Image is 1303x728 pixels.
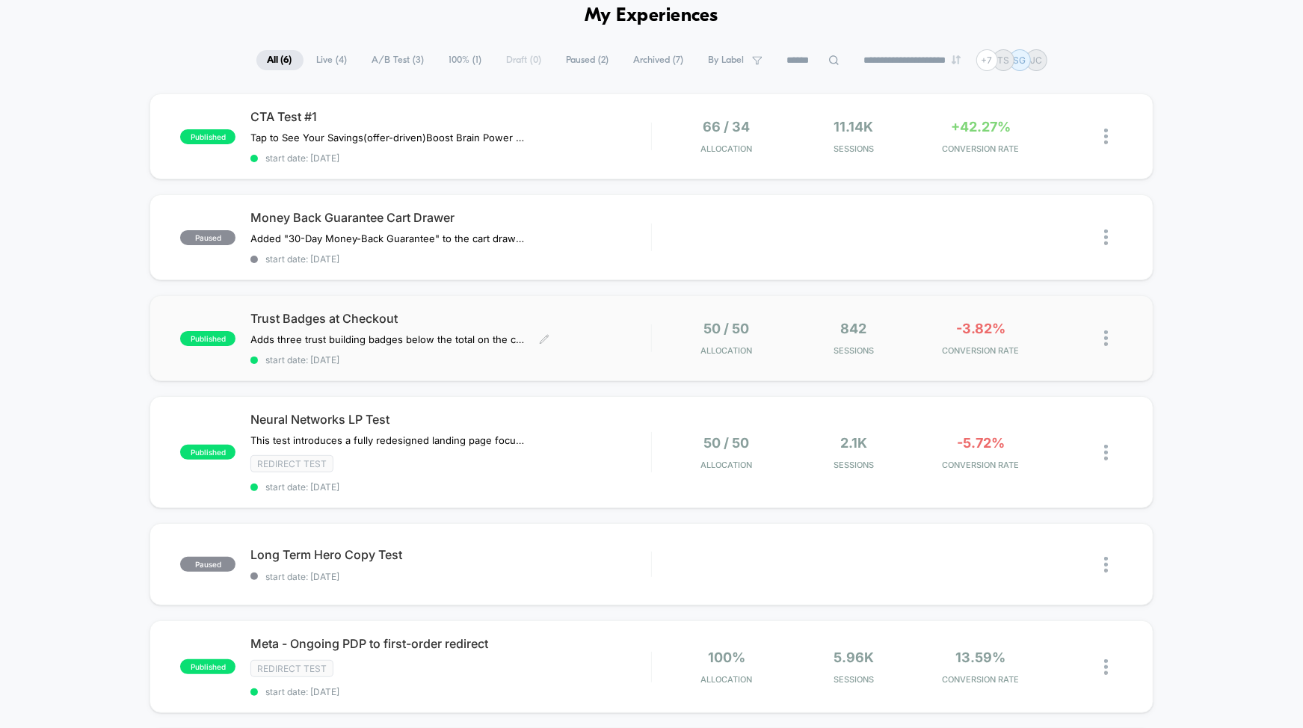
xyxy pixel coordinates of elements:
span: Allocation [701,674,753,685]
span: 100% ( 1 ) [438,50,493,70]
span: Redirect Test [250,660,333,677]
span: By Label [709,55,745,66]
span: 842 [841,321,867,336]
img: end [952,55,961,64]
img: close [1104,659,1108,675]
span: 13.59% [955,650,1005,665]
span: CONVERSION RATE [921,345,1041,356]
span: start date: [DATE] [250,571,650,582]
span: Redirect Test [250,455,333,472]
span: 2.1k [840,435,867,451]
span: Allocation [701,345,753,356]
span: Added "30-Day Money-Back Guarantee" to the cart drawer below checkout CTAs [250,232,528,244]
span: A/B Test ( 3 ) [361,50,436,70]
span: 50 / 50 [704,321,750,336]
span: published [180,129,235,144]
span: Sessions [794,460,914,470]
span: Meta - Ongoing PDP to first-order redirect [250,636,650,651]
div: + 7 [976,49,998,71]
span: Money Back Guarantee Cart Drawer [250,210,650,225]
img: close [1104,129,1108,144]
p: SG [1014,55,1026,66]
span: 5.96k [834,650,874,665]
span: published [180,659,235,674]
span: 50 / 50 [704,435,750,451]
p: JC [1030,55,1042,66]
span: CTA Test #1 [250,109,650,124]
span: Neural Networks LP Test [250,412,650,427]
span: CONVERSION RATE [921,460,1041,470]
span: Adds three trust building badges below the total on the checkout page.Isolated to exclude /first-... [250,333,528,345]
span: 11.14k [834,119,874,135]
span: CONVERSION RATE [921,674,1041,685]
span: published [180,331,235,346]
span: start date: [DATE] [250,354,650,365]
span: This test introduces a fully redesigned landing page focused on scientific statistics and data-ba... [250,434,528,446]
span: All ( 6 ) [256,50,304,70]
img: close [1104,229,1108,245]
span: start date: [DATE] [250,481,650,493]
span: Allocation [701,460,753,470]
img: close [1104,330,1108,346]
span: 100% [708,650,745,665]
span: Tap to See Your Savings(offer-driven)Boost Brain Power Without the Crash(benefit-oriented)Start Y... [250,132,528,144]
span: Long Term Hero Copy Test [250,547,650,562]
span: Sessions [794,674,914,685]
span: 66 / 34 [703,119,751,135]
span: Live ( 4 ) [306,50,359,70]
span: start date: [DATE] [250,253,650,265]
span: Trust Badges at Checkout [250,311,650,326]
span: -5.72% [957,435,1005,451]
span: paused [180,230,235,245]
span: Sessions [794,144,914,154]
span: CONVERSION RATE [921,144,1041,154]
span: start date: [DATE] [250,686,650,697]
span: Archived ( 7 ) [623,50,695,70]
p: TS [997,55,1009,66]
img: close [1104,557,1108,573]
span: Sessions [794,345,914,356]
span: paused [180,557,235,572]
span: published [180,445,235,460]
h1: My Experiences [585,5,718,27]
span: +42.27% [951,119,1011,135]
span: Allocation [701,144,753,154]
img: close [1104,445,1108,460]
span: start date: [DATE] [250,152,650,164]
span: -3.82% [956,321,1005,336]
span: Paused ( 2 ) [555,50,620,70]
